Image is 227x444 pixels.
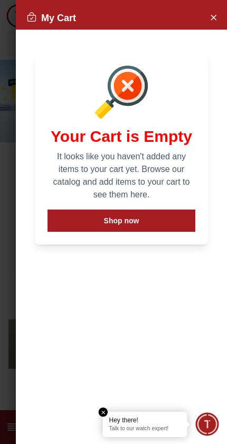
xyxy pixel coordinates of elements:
h1: Your Cart is Empty [48,127,195,146]
div: Hey there! [109,416,181,424]
button: Shop now [48,210,195,232]
p: It looks like you haven't added any items to your cart yet. Browse our catalog and add items to y... [48,150,195,201]
div: Chat Widget [196,413,219,436]
h2: My Cart [26,11,76,25]
button: Close Account [205,8,222,25]
em: Close tooltip [99,407,108,417]
p: Talk to our watch expert! [109,425,181,433]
